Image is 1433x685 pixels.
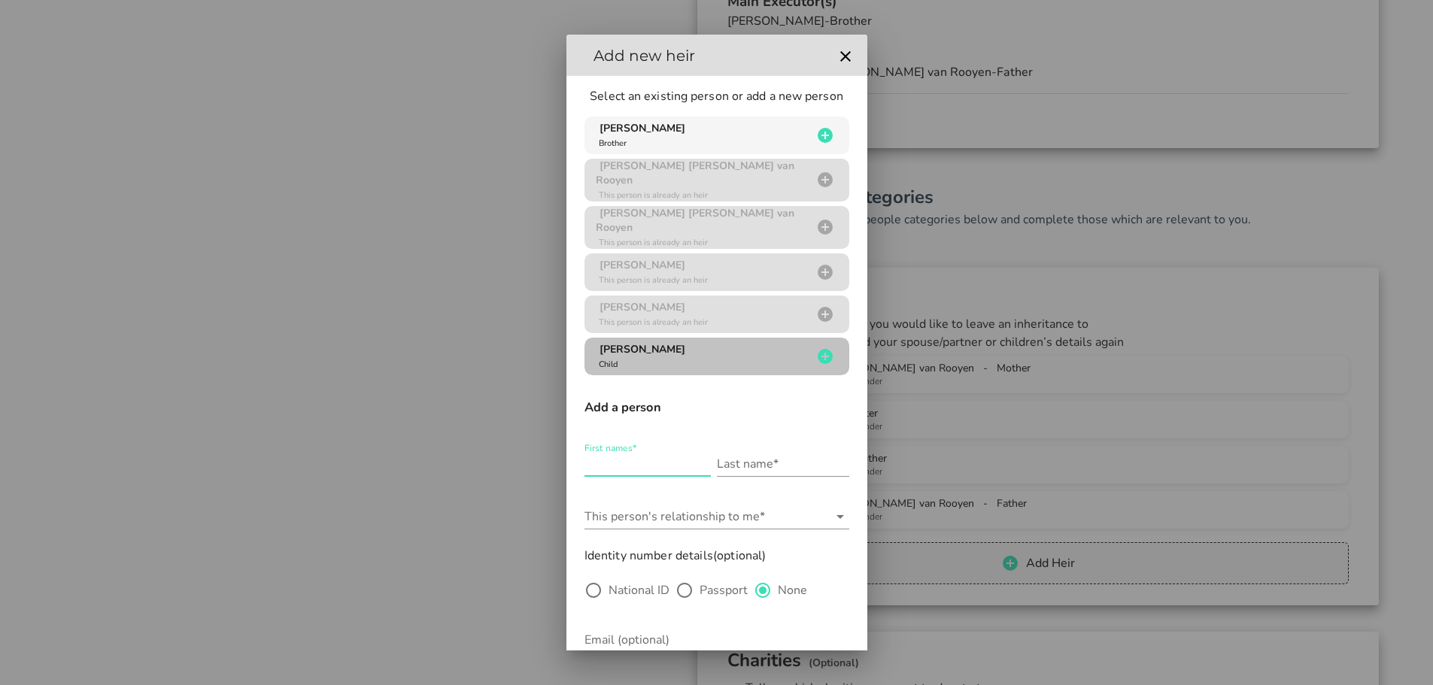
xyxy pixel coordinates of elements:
span: Brother [599,138,627,149]
label: None [778,583,807,598]
h2: Add new heir [578,44,832,68]
h3: Add a person [584,399,849,416]
div: This person's relationship to me* [584,505,849,529]
span: Child [599,359,618,370]
p: Select an existing person or add a new person [584,88,849,105]
label: Identity number details(optional) [584,545,767,566]
label: Passport [700,583,748,598]
span: [PERSON_NAME] [600,342,685,356]
span: [PERSON_NAME] [600,121,685,135]
label: First names* [584,443,636,454]
button: [PERSON_NAME] Child [584,338,849,375]
label: National ID [609,583,669,598]
button: [PERSON_NAME] Brother [584,117,849,154]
